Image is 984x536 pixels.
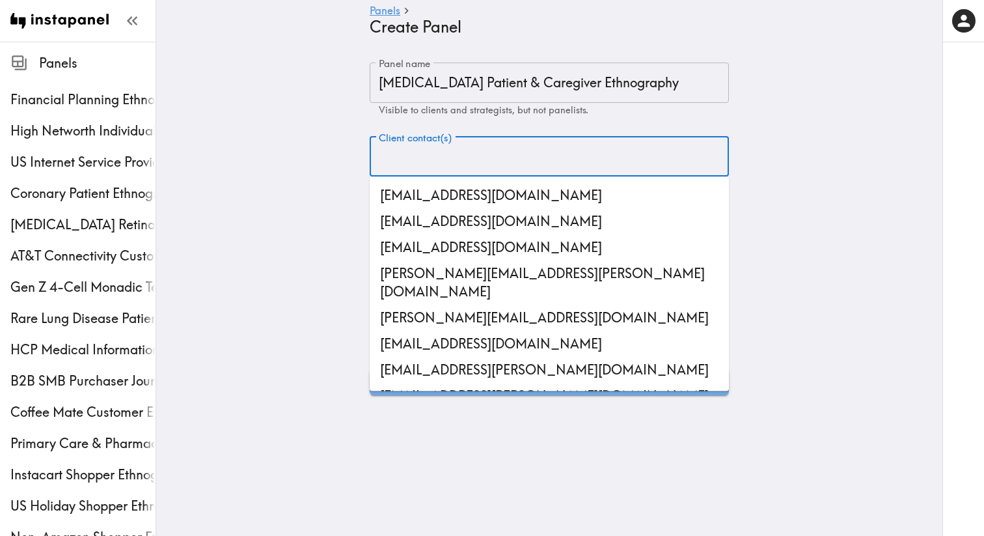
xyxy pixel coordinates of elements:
[10,341,156,359] span: HCP Medical Information Study
[10,278,156,296] span: Gen Z 4-Cell Monadic Testing
[10,497,156,515] span: US Holiday Shopper Ethnography
[379,131,452,145] label: Client contact(s)
[370,18,718,36] h4: Create Panel
[379,104,588,116] span: Visible to clients and strategists, but not panelists.
[370,234,729,261] li: [EMAIL_ADDRESS][DOMAIN_NAME]
[10,184,156,203] span: Coronary Patient Ethnography
[370,305,729,331] li: [PERSON_NAME][EMAIL_ADDRESS][DOMAIN_NAME]
[39,54,156,72] span: Panels
[370,208,729,234] li: [EMAIL_ADDRESS][DOMAIN_NAME]
[370,261,729,305] li: [PERSON_NAME][EMAIL_ADDRESS][PERSON_NAME][DOMAIN_NAME]
[10,216,156,234] div: Macular Telangiectasia Retina specialist Study
[370,357,729,383] li: [EMAIL_ADDRESS][PERSON_NAME][DOMAIN_NAME]
[10,372,156,390] span: B2B SMB Purchaser Journey Study
[10,91,156,109] span: Financial Planning Ethnography
[10,216,156,234] span: [MEDICAL_DATA] Retina specialist Study
[10,247,156,265] span: AT&T Connectivity Customer Ethnography
[370,182,729,208] li: [EMAIL_ADDRESS][DOMAIN_NAME]
[10,153,156,171] span: US Internet Service Provider Perceptions Ethnography
[370,383,729,409] li: [EMAIL_ADDRESS][PERSON_NAME][DOMAIN_NAME]
[370,5,400,18] a: Panels
[379,57,431,71] label: Panel name
[10,434,156,453] span: Primary Care & Pharmacy Service Customer Ethnography
[370,331,729,357] li: [EMAIL_ADDRESS][DOMAIN_NAME]
[10,122,156,140] span: High Networth Individual Ethnography
[10,403,156,421] span: Coffee Mate Customer Ethnography
[10,309,156,328] span: Rare Lung Disease Patient Ethnography
[10,466,156,484] span: Instacart Shopper Ethnography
